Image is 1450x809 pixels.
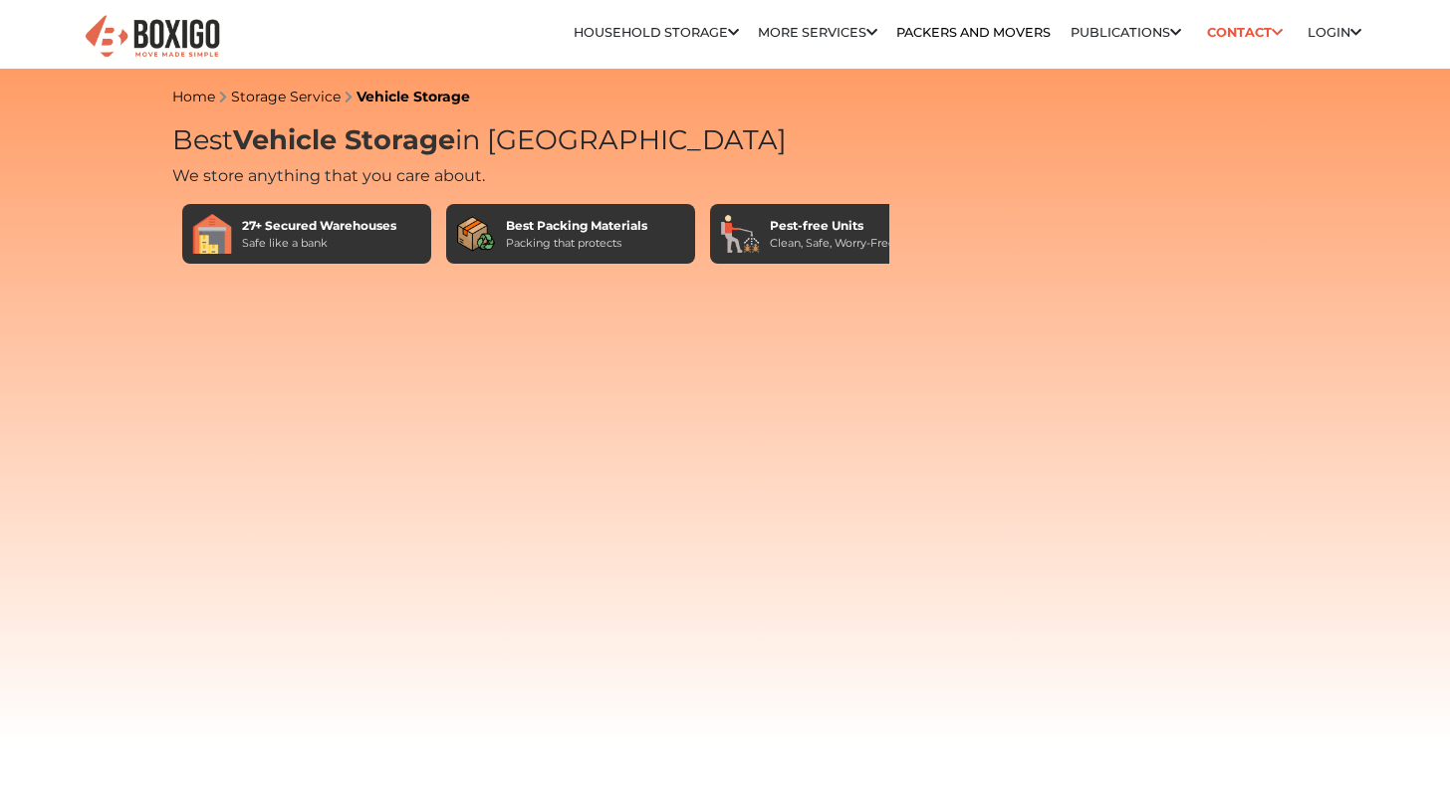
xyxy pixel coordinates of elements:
[1308,25,1361,40] a: Login
[758,25,877,40] a: More services
[233,123,455,156] span: Vehicle Storage
[770,217,895,235] div: Pest-free Units
[172,166,485,185] span: We store anything that you care about.
[192,214,232,254] img: 27+ Secured Warehouses
[1200,17,1289,48] a: Contact
[83,13,222,62] img: Boxigo
[172,124,899,157] h1: Best in [GEOGRAPHIC_DATA]
[357,88,470,105] a: Vehicle Storage
[242,217,396,235] div: 27+ Secured Warehouses
[506,235,647,252] div: Packing that protects
[574,25,739,40] a: Household Storage
[242,235,396,252] div: Safe like a bank
[172,88,215,105] a: Home
[1071,25,1181,40] a: Publications
[231,88,341,105] a: Storage Service
[456,214,496,254] img: Best Packing Materials
[896,25,1051,40] a: Packers and Movers
[770,235,895,252] div: Clean, Safe, Worry-Free
[506,217,647,235] div: Best Packing Materials
[720,214,760,254] img: Pest-free Units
